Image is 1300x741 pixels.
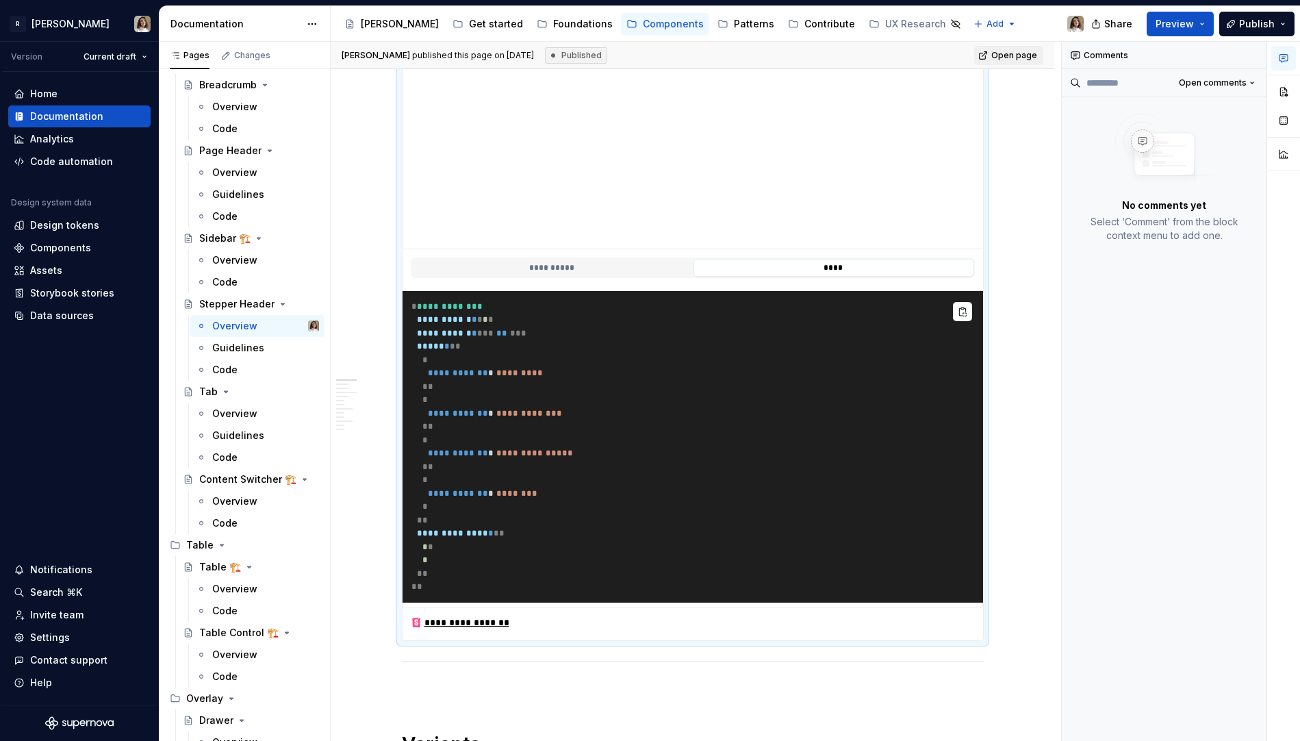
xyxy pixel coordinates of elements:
[30,309,94,323] div: Data sources
[164,534,324,556] div: Table
[8,559,151,581] button: Notifications
[8,105,151,127] a: Documentation
[212,122,238,136] div: Code
[212,516,238,530] div: Code
[782,13,861,35] a: Contribute
[11,51,42,62] div: Version
[190,315,324,337] a: OverviewSandrina pereira
[1104,17,1132,31] span: Share
[212,407,257,420] div: Overview
[361,17,439,31] div: [PERSON_NAME]
[190,359,324,381] a: Code
[8,282,151,304] a: Storybook stories
[1122,199,1206,212] p: No comments yet
[212,648,257,662] div: Overview
[190,490,324,512] a: Overview
[30,563,92,577] div: Notifications
[1084,12,1141,36] button: Share
[969,14,1021,34] button: Add
[30,218,99,232] div: Design tokens
[8,83,151,105] a: Home
[30,286,114,300] div: Storybook stories
[212,341,264,355] div: Guidelines
[186,538,214,552] div: Table
[177,293,324,315] a: Stepper Header
[991,50,1037,61] span: Open page
[199,714,233,727] div: Drawer
[190,96,324,118] a: Overview
[190,205,324,227] a: Code
[199,473,296,486] div: Content Switcher 🏗️
[1067,16,1084,32] img: Sandrina pereira
[190,162,324,184] a: Overview
[212,166,257,179] div: Overview
[885,17,946,31] div: UX Research
[177,227,324,249] a: Sidebar 🏗️
[212,253,257,267] div: Overview
[45,716,114,730] a: Supernova Logo
[190,184,324,205] a: Guidelines
[8,672,151,694] button: Help
[863,13,967,35] a: UX Research
[199,78,257,92] div: Breadcrumb
[199,626,279,640] div: Table Control 🏗️
[10,16,26,32] div: R
[177,468,324,490] a: Content Switcher 🏗️
[1156,17,1194,31] span: Preview
[30,631,70,644] div: Settings
[186,692,223,705] div: Overlay
[342,50,534,61] span: published this page on [DATE]
[170,17,300,31] div: Documentation
[1062,42,1266,69] div: Comments
[212,494,257,508] div: Overview
[212,100,257,114] div: Overview
[199,560,241,574] div: Table 🏗️
[164,688,324,709] div: Overlay
[177,709,324,731] a: Drawer
[469,17,523,31] div: Get started
[190,644,324,666] a: Overview
[30,586,82,599] div: Search ⌘K
[190,447,324,468] a: Code
[212,604,238,618] div: Code
[199,297,275,311] div: Stepper Header
[212,363,238,377] div: Code
[190,512,324,534] a: Code
[190,271,324,293] a: Code
[190,403,324,425] a: Overview
[212,275,238,289] div: Code
[30,87,58,101] div: Home
[134,16,151,32] img: Sandrina pereira
[190,425,324,447] a: Guidelines
[734,17,774,31] div: Patterns
[531,13,618,35] a: Foundations
[30,155,113,168] div: Code automation
[30,608,84,622] div: Invite team
[553,17,613,31] div: Foundations
[177,556,324,578] a: Table 🏗️
[30,241,91,255] div: Components
[339,10,967,38] div: Page tree
[8,649,151,671] button: Contact support
[11,197,92,208] div: Design system data
[621,13,709,35] a: Components
[8,604,151,626] a: Invite team
[1078,215,1250,242] p: Select ‘Comment’ from the block context menu to add one.
[342,50,410,60] span: [PERSON_NAME]
[545,47,607,64] div: Published
[190,337,324,359] a: Guidelines
[31,17,110,31] div: [PERSON_NAME]
[84,51,136,62] span: Current draft
[190,578,324,600] a: Overview
[8,214,151,236] a: Design tokens
[177,74,324,96] a: Breadcrumb
[1147,12,1214,36] button: Preview
[447,13,528,35] a: Get started
[339,13,444,35] a: [PERSON_NAME]
[8,151,151,173] a: Code automation
[199,385,218,399] div: Tab
[1173,73,1261,92] button: Open comments
[190,666,324,688] a: Code
[177,381,324,403] a: Tab
[1179,77,1247,88] span: Open comments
